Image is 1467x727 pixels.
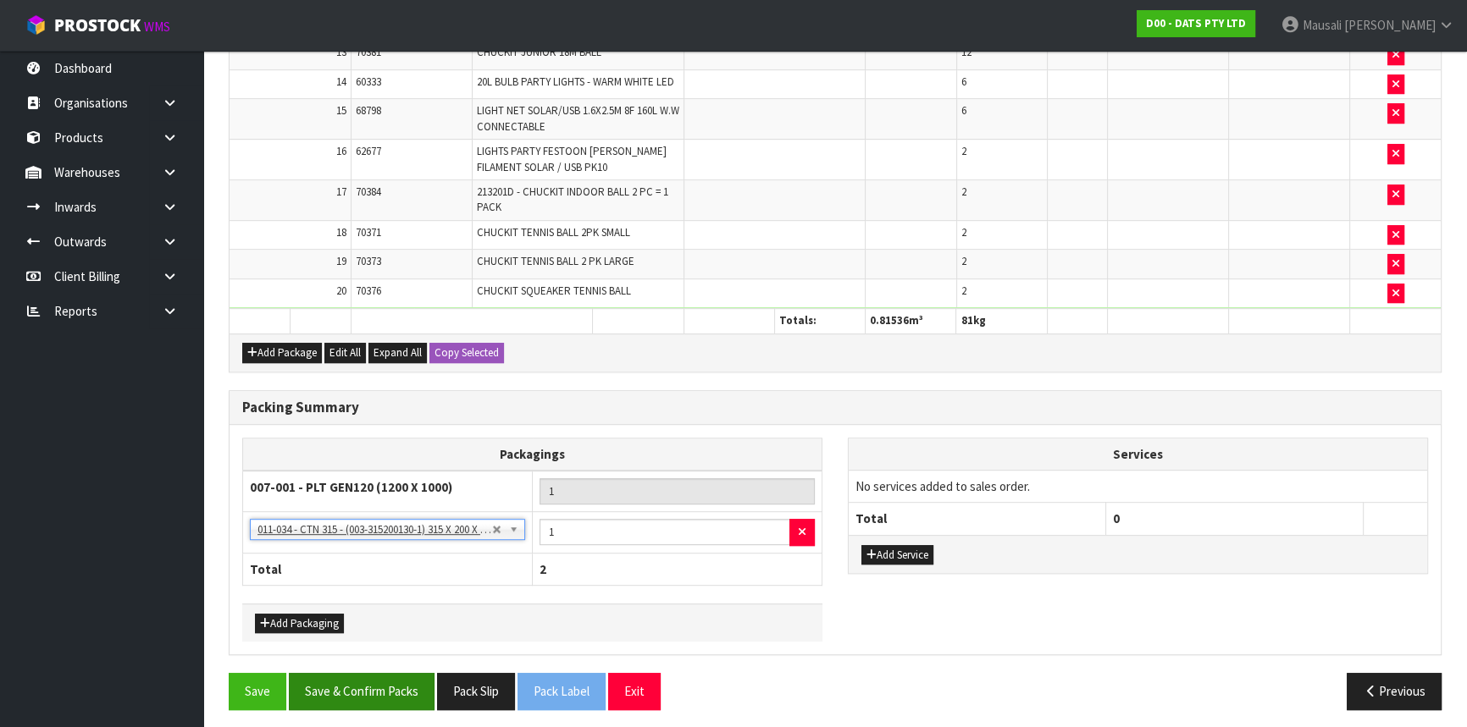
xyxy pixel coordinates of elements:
[243,438,822,471] th: Packagings
[336,45,346,59] span: 13
[144,19,170,35] small: WMS
[1344,17,1436,33] span: [PERSON_NAME]
[336,284,346,298] span: 20
[243,553,533,585] th: Total
[849,471,1427,503] td: No services added to sales order.
[960,313,972,328] span: 81
[336,74,346,89] span: 14
[336,103,346,118] span: 15
[437,673,515,709] button: Pack Slip
[229,673,286,709] button: Save
[356,225,381,240] span: 70371
[861,545,933,565] button: Add Service
[368,343,427,363] button: Expand All
[477,74,674,89] span: 20L BULB PARTY LIGHTS - WARM WHITE LED
[356,254,381,268] span: 70373
[518,673,606,709] button: Pack Label
[849,438,1427,471] th: Services
[54,14,141,36] span: ProStock
[324,343,366,363] button: Edit All
[477,185,668,214] span: 213201D - CHUCKIT INDOOR BALL 2 PC = 1 PACK
[255,614,344,634] button: Add Packaging
[956,309,1047,333] th: kg
[477,103,679,133] span: LIGHT NET SOLAR/USB 1.6X2.5M 8F 160L W.W CONNECTABLE
[1137,10,1255,37] a: D00 - DATS PTY LTD
[477,225,630,240] span: CHUCKIT TENNIS BALL 2PK SMALL
[242,343,322,363] button: Add Package
[374,345,422,360] span: Expand All
[336,144,346,158] span: 16
[336,185,346,199] span: 17
[961,254,966,268] span: 2
[961,74,966,89] span: 6
[961,103,966,118] span: 6
[356,284,381,298] span: 70376
[961,225,966,240] span: 2
[1347,673,1442,709] button: Previous
[961,144,966,158] span: 2
[961,284,966,298] span: 2
[1146,16,1246,30] strong: D00 - DATS PTY LTD
[356,185,381,199] span: 70384
[429,343,504,363] button: Copy Selected
[250,479,452,495] strong: 007-001 - PLT GEN120 (1200 X 1000)
[477,45,601,59] span: CHUCKIT JUNIOR 18M BALL
[961,185,966,199] span: 2
[1303,17,1342,33] span: Mausali
[477,144,667,173] span: LIGHTS PARTY FESTOON [PERSON_NAME] FILAMENT SOLAR / USB PK10
[289,673,435,709] button: Save & Confirm Packs
[257,520,492,540] span: 011-034 - CTN 315 - (003-315200130-1) 315 X 200 X 130
[870,313,909,328] span: 0.81536
[356,45,381,59] span: 70381
[477,254,634,268] span: CHUCKIT TENNIS BALL 2 PK LARGE
[356,144,381,158] span: 62677
[25,14,47,36] img: cube-alt.png
[540,561,546,577] span: 2
[336,254,346,268] span: 19
[866,309,956,333] th: m³
[477,284,631,298] span: CHUCKIT SQUEAKER TENNIS BALL
[1113,510,1120,526] span: 0
[608,673,661,709] button: Exit
[774,309,865,333] th: Totals:
[961,45,972,59] span: 12
[849,503,1106,535] th: Total
[356,74,381,89] span: 60333
[356,103,381,118] span: 68798
[336,225,346,240] span: 18
[242,399,1428,416] h3: Packing Summary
